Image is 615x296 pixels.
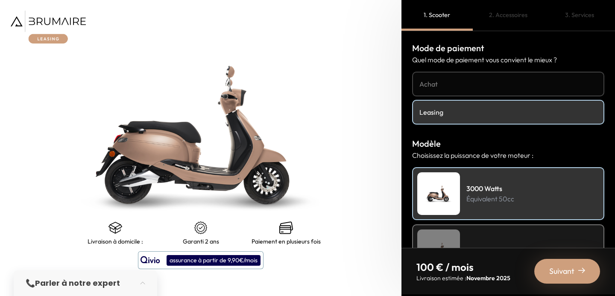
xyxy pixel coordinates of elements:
[167,255,261,266] div: assurance à partir de 9,90€/mois
[141,255,160,265] img: logo qivio
[279,221,293,235] img: credit-cards.png
[412,137,604,150] h3: Modèle
[412,72,604,96] a: Achat
[416,274,510,282] p: Livraison estimée :
[252,238,321,245] p: Paiement en plusieurs fois
[417,172,460,215] img: Scooter Leasing
[412,55,604,65] p: Quel mode de paiement vous convient le mieux ?
[419,79,597,89] h4: Achat
[417,229,460,272] img: Scooter Leasing
[466,274,510,282] span: Novembre 2025
[466,194,514,204] p: Équivalent 50cc
[578,267,585,274] img: right-arrow-2.png
[183,238,219,245] p: Garanti 2 ans
[108,221,122,235] img: shipping.png
[88,238,143,245] p: Livraison à domicile :
[138,251,264,269] button: assurance à partir de 9,90€/mois
[466,246,536,256] h4: 3000W Reconditionné
[466,183,514,194] h4: 3000 Watts
[194,221,208,235] img: certificat-de-garantie.png
[416,260,510,274] p: 100 € / mois
[412,42,604,55] h3: Mode de paiement
[419,107,597,117] h4: Leasing
[549,265,574,277] span: Suivant
[412,150,604,160] p: Choisissez la puissance de votre moteur :
[11,11,86,44] img: Brumaire Leasing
